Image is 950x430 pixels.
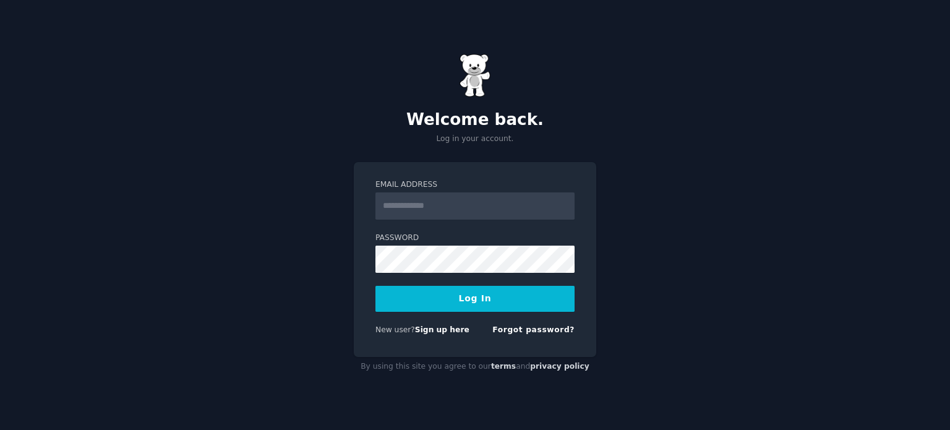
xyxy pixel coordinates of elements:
[460,54,490,97] img: Gummy Bear
[354,357,596,377] div: By using this site you agree to our and
[375,233,575,244] label: Password
[375,286,575,312] button: Log In
[491,362,516,371] a: terms
[354,110,596,130] h2: Welcome back.
[354,134,596,145] p: Log in your account.
[415,325,469,334] a: Sign up here
[530,362,589,371] a: privacy policy
[375,325,415,334] span: New user?
[375,179,575,191] label: Email Address
[492,325,575,334] a: Forgot password?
